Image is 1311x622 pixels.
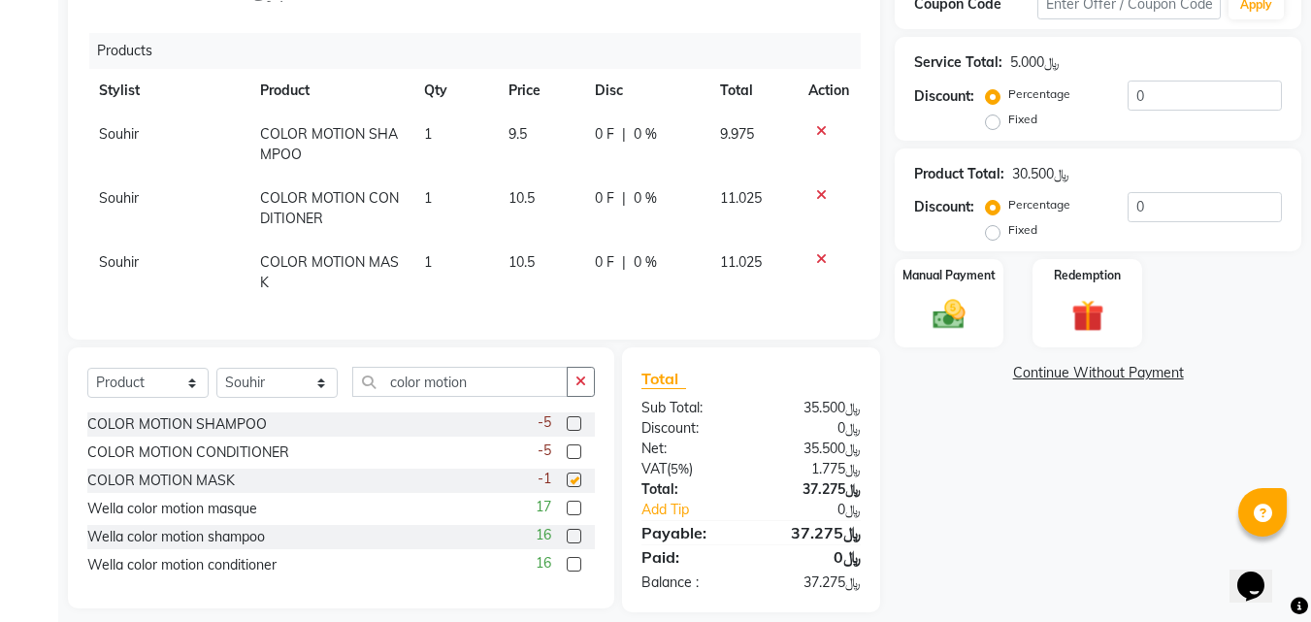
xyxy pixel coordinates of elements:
div: Balance : [627,573,751,593]
span: 0 % [634,252,657,273]
span: 1 [424,125,432,143]
div: ﷼37.275 [751,521,875,544]
th: Qty [412,69,497,113]
div: ﷼0 [751,545,875,569]
span: 5% [671,461,689,476]
label: Manual Payment [902,267,996,284]
div: Discount: [627,418,751,439]
div: Products [89,33,875,69]
th: Stylist [87,69,248,113]
span: 11.025 [720,253,762,271]
span: 0 F [595,188,614,209]
a: Add Tip [627,500,771,520]
div: ﷼5.000 [1010,52,1060,73]
div: ﷼30.500 [1012,164,1069,184]
span: 9.5 [508,125,527,143]
div: ﷼35.500 [751,398,875,418]
th: Action [797,69,861,113]
span: 10.5 [508,253,535,271]
div: Wella color motion masque [87,499,257,519]
span: -5 [538,441,551,461]
div: Wella color motion shampoo [87,527,265,547]
span: 0 % [634,124,657,145]
label: Percentage [1008,196,1070,213]
div: ﷼37.275 [751,573,875,593]
span: Souhir [99,189,139,207]
div: ﷼1.775 [751,459,875,479]
span: 1 [424,253,432,271]
span: Souhir [99,125,139,143]
span: Souhir [99,253,139,271]
img: _cash.svg [923,296,975,333]
img: _gift.svg [1062,296,1114,336]
div: ﷼35.500 [751,439,875,459]
span: 0 F [595,252,614,273]
div: Sub Total: [627,398,751,418]
div: Wella color motion conditioner [87,555,277,575]
th: Disc [583,69,707,113]
div: ﷼0 [772,500,876,520]
iframe: chat widget [1229,544,1292,603]
a: Continue Without Payment [899,363,1297,383]
span: COLOR MOTION CONDITIONER [260,189,399,227]
span: 11.025 [720,189,762,207]
th: Product [248,69,412,113]
div: Net: [627,439,751,459]
span: 16 [536,553,551,573]
label: Fixed [1008,221,1037,239]
span: -5 [538,412,551,433]
span: COLOR MOTION MASK [260,253,399,291]
span: 1 [424,189,432,207]
th: Total [708,69,798,113]
span: 17 [536,497,551,517]
span: 16 [536,525,551,545]
div: Paid: [627,545,751,569]
span: | [622,188,626,209]
span: | [622,124,626,145]
div: Payable: [627,521,751,544]
span: COLOR MOTION SHAMPOO [260,125,398,163]
div: Service Total: [914,52,1002,73]
label: Fixed [1008,111,1037,128]
div: ﷼37.275 [751,479,875,500]
div: COLOR MOTION MASK [87,471,235,491]
input: Search or Scan [352,367,568,397]
span: | [622,252,626,273]
span: -1 [538,469,551,489]
span: 0 % [634,188,657,209]
div: Product Total: [914,164,1004,184]
span: 10.5 [508,189,535,207]
label: Percentage [1008,85,1070,103]
span: 9.975 [720,125,754,143]
span: VAT [641,460,667,477]
label: Redemption [1054,267,1121,284]
th: Price [497,69,583,113]
div: Total: [627,479,751,500]
div: COLOR MOTION CONDITIONER [87,442,289,463]
span: Total [641,369,686,389]
div: COLOR MOTION SHAMPOO [87,414,267,435]
div: ( ) [627,459,751,479]
span: 0 F [595,124,614,145]
div: ﷼0 [751,418,875,439]
div: Discount: [914,197,974,217]
div: Discount: [914,86,974,107]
